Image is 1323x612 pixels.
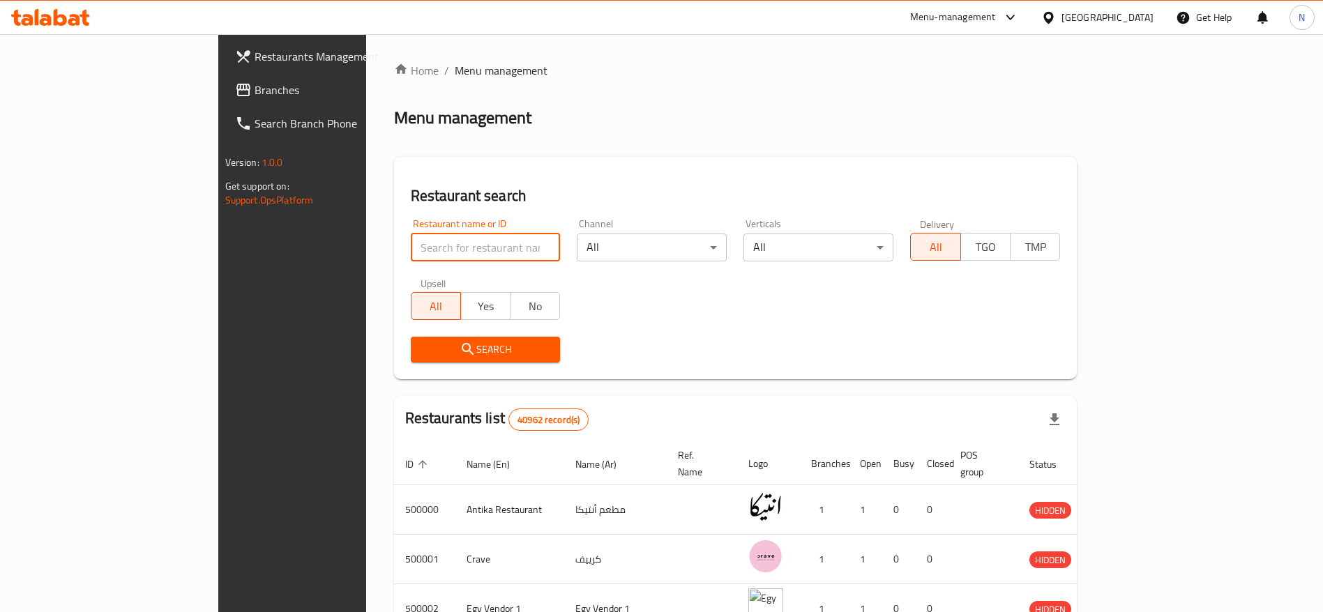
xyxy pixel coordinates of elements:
td: Antika Restaurant [455,485,564,535]
td: 1 [849,485,882,535]
span: Branches [255,82,428,98]
div: Total records count [508,408,589,431]
label: Delivery [920,219,955,229]
span: POS group [960,447,1001,480]
span: Status [1029,456,1075,473]
th: Branches [800,443,849,485]
span: TMP [1016,237,1054,257]
div: [GEOGRAPHIC_DATA] [1061,10,1154,25]
img: Crave [748,539,783,574]
span: 1.0.0 [262,153,283,171]
span: Restaurants Management [255,48,428,65]
div: All [743,234,893,261]
button: Search [411,337,561,362]
td: Crave [455,535,564,584]
th: Busy [882,443,916,485]
span: TGO [967,237,1005,257]
span: Version: [225,153,259,171]
button: All [910,233,960,261]
div: HIDDEN [1029,502,1071,519]
th: Closed [916,443,949,485]
td: 0 [916,485,949,535]
nav: breadcrumb [394,62,1078,79]
div: Menu-management [910,9,996,26]
td: 0 [882,485,916,535]
button: TGO [960,233,1011,261]
a: Search Branch Phone [224,107,439,140]
label: Upsell [421,278,446,288]
th: Logo [737,443,800,485]
td: 1 [849,535,882,584]
td: 1 [800,535,849,584]
a: Support.OpsPlatform [225,191,314,209]
span: Menu management [455,62,547,79]
button: No [510,292,560,320]
h2: Restaurants list [405,408,589,431]
span: All [417,296,455,316]
button: All [411,292,461,320]
div: All [577,234,727,261]
li: / [444,62,449,79]
span: HIDDEN [1029,503,1071,519]
button: TMP [1010,233,1060,261]
a: Branches [224,73,439,107]
span: N [1299,10,1305,25]
div: Export file [1038,403,1071,436]
td: كرييف [564,535,667,584]
h2: Restaurant search [411,185,1061,206]
button: Yes [460,292,511,320]
span: Get support on: [225,177,289,195]
span: All [916,237,955,257]
span: Search Branch Phone [255,115,428,132]
td: 1 [800,485,849,535]
span: Name (En) [467,456,528,473]
th: Open [849,443,882,485]
span: HIDDEN [1029,552,1071,568]
a: Restaurants Management [224,40,439,73]
span: Ref. Name [678,447,720,480]
img: Antika Restaurant [748,489,783,524]
input: Search for restaurant name or ID.. [411,234,561,261]
td: 0 [916,535,949,584]
td: 0 [882,535,916,584]
td: مطعم أنتيكا [564,485,667,535]
h2: Menu management [394,107,531,129]
span: Yes [467,296,505,316]
span: Name (Ar) [575,456,635,473]
span: Search [422,341,550,358]
span: ID [405,456,432,473]
span: 40962 record(s) [509,413,588,427]
span: No [516,296,554,316]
